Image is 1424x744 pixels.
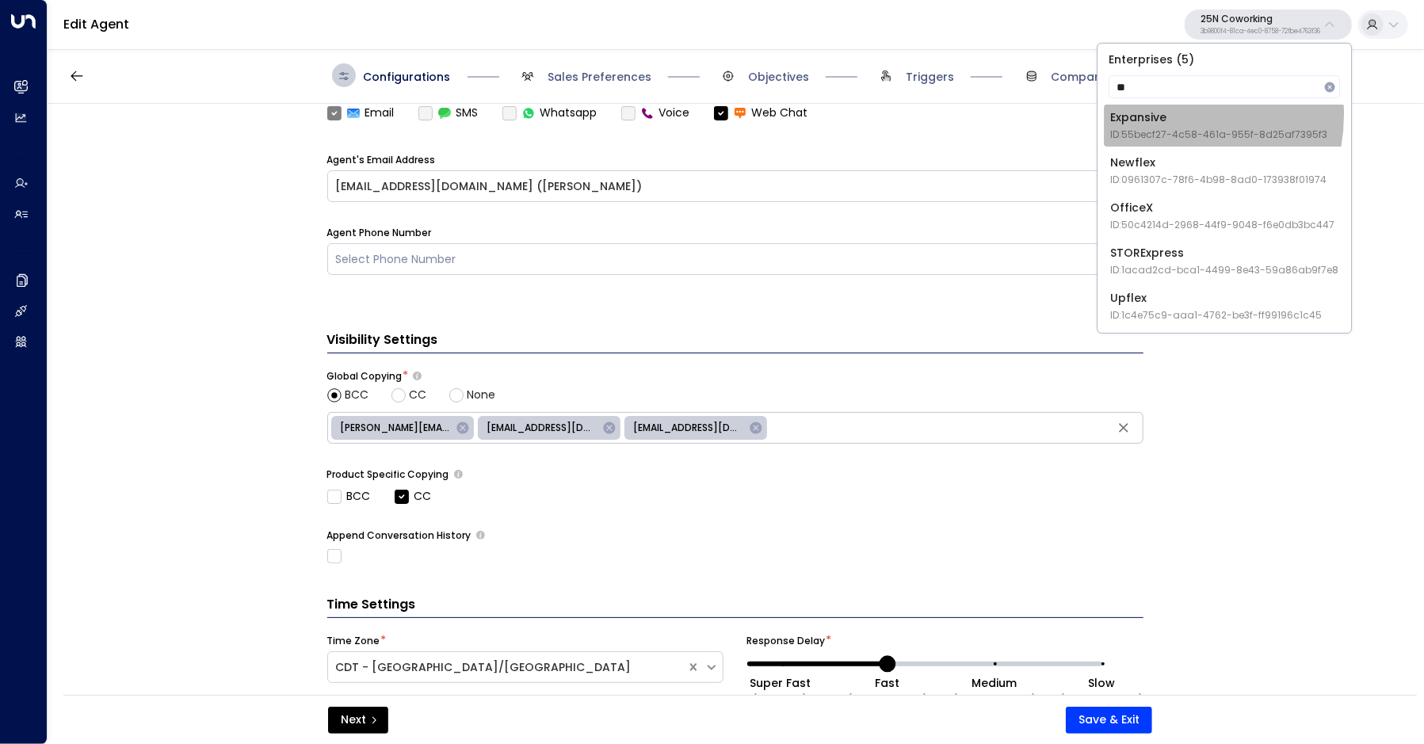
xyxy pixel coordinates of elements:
[410,387,427,403] span: CC
[1110,128,1327,142] span: ID: 55becf27-4c58-461a-955f-8d25af7395f3
[478,416,620,440] div: [EMAIL_ADDRESS][DOMAIN_NAME]
[748,69,809,85] span: Objectives
[1185,10,1352,40] button: 25N Coworking3b9800f4-81ca-4ec0-8758-72fbe4763f36
[454,470,463,479] button: Determine if there should be product-specific CC or BCC rules for all of the agent’s emails. Sele...
[418,105,479,121] label: SMS
[906,69,954,85] span: Triggers
[63,15,129,33] a: Edit Agent
[327,226,432,240] label: Agent Phone Number
[621,105,690,121] label: Voice
[624,421,754,435] span: [EMAIL_ADDRESS][DOMAIN_NAME]
[336,251,1117,268] div: Select Phone Number
[624,416,767,440] div: [EMAIL_ADDRESS][DOMAIN_NAME]
[1110,200,1334,232] div: OfficeX
[548,69,651,85] span: Sales Preferences
[413,371,422,381] button: Choose whether the agent should include specific emails in the CC or BCC line of all outgoing ema...
[364,69,451,85] span: Configurations
[1201,14,1320,24] p: 25N Coworking
[1066,707,1152,734] button: Save & Exit
[476,531,485,540] button: Only use if needed, as email clients normally append the conversation history to outgoing emails....
[327,634,380,648] label: Time Zone
[1061,692,1143,706] small: (Around 15 mins)
[714,105,808,121] label: Web Chat
[1201,29,1320,35] p: 3b9800f4-81ca-4ec0-8758-72fbe4763f36
[395,488,432,505] label: CC
[1110,308,1322,322] span: ID: 1c4e75c9-aaa1-4762-be3f-ff99196c1c45
[327,105,395,121] label: Email
[331,416,474,440] div: [PERSON_NAME][EMAIL_ADDRESS][DOMAIN_NAME]
[336,178,1098,195] div: [EMAIL_ADDRESS][DOMAIN_NAME] ([PERSON_NAME])
[346,387,369,403] span: BCC
[328,707,388,734] button: Next
[327,528,471,543] label: Append Conversation History
[418,105,479,121] div: To activate this channel, please go to the Integrations page
[1110,155,1327,187] div: Newflex
[1110,109,1327,142] div: Expansive
[331,421,460,435] span: [PERSON_NAME][EMAIL_ADDRESS][DOMAIN_NAME]
[478,421,607,435] span: [EMAIL_ADDRESS][DOMAIN_NAME]
[754,692,807,706] small: (1 - 2 mins)
[1112,416,1136,440] button: Clear
[327,330,1143,353] h3: Visibility Settings
[848,692,927,706] small: (Around 5 mins)
[327,488,371,505] label: BCC
[1110,218,1334,232] span: ID: 50c4214d-2968-44f9-9048-f6e0db3bc447
[1104,50,1345,69] p: Enterprises ( 5 )
[327,369,403,383] label: Global Copying
[502,105,597,121] label: Whatsapp
[953,692,1036,706] small: (Around 10 mins)
[327,153,436,167] label: Agent's Email Address
[1052,69,1140,85] span: Company Data
[1110,245,1338,277] div: STORExpress
[1110,263,1338,277] span: ID: 1acad2cd-bca1-4499-8e43-59a86ab9f7e8
[468,387,496,403] span: None
[1110,173,1327,187] span: ID: 0961307c-78f6-4b98-8ad0-173938f01974
[502,105,597,121] div: To activate this channel, please go to the Integrations page
[1110,290,1322,322] div: Upflex
[747,634,826,648] label: Response Delay
[327,467,449,482] label: Product Specific Copying
[848,675,927,691] div: Fast
[953,675,1036,691] div: Medium
[1061,675,1143,691] div: Slow
[327,595,1143,618] h3: Time Settings
[621,105,690,121] div: To activate this channel, please go to the Integrations page
[750,675,811,691] div: Super Fast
